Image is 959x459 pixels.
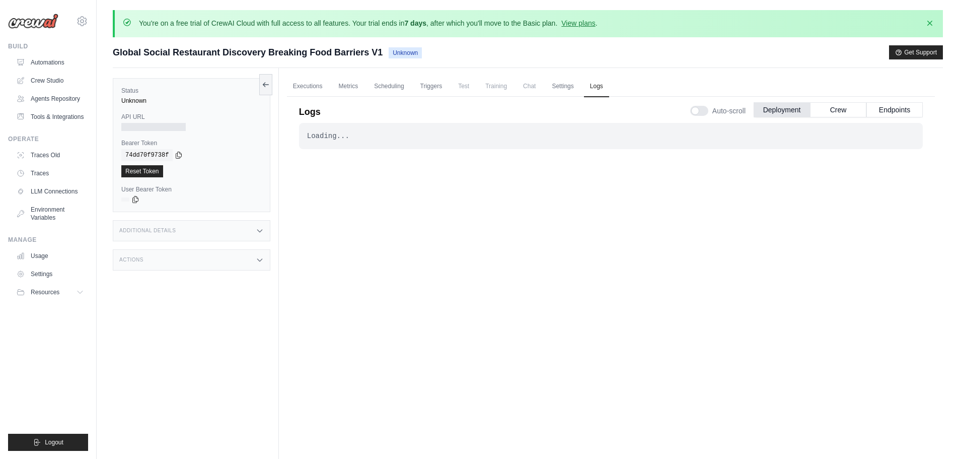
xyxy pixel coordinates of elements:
[866,102,923,117] button: Endpoints
[12,91,88,107] a: Agents Repository
[12,165,88,181] a: Traces
[121,97,262,105] div: Unknown
[389,47,422,58] span: Unknown
[139,18,598,28] p: You're on a free trial of CrewAI Cloud with full access to all features. Your trial ends in , aft...
[121,165,163,177] a: Reset Token
[8,14,58,29] img: Logo
[561,19,595,27] a: View plans
[287,76,329,97] a: Executions
[12,284,88,300] button: Resources
[12,266,88,282] a: Settings
[404,19,426,27] strong: 7 days
[12,54,88,71] a: Automations
[8,42,88,50] div: Build
[889,45,943,59] button: Get Support
[121,149,173,161] code: 74dd70f9738f
[299,105,321,119] p: Logs
[8,236,88,244] div: Manage
[31,288,59,296] span: Resources
[8,434,88,451] button: Logout
[119,257,143,263] h3: Actions
[121,185,262,193] label: User Bearer Token
[45,438,63,446] span: Logout
[414,76,449,97] a: Triggers
[121,87,262,95] label: Status
[452,76,475,96] span: Test
[546,76,579,97] a: Settings
[12,147,88,163] a: Traces Old
[113,45,383,59] span: Global Social Restaurant Discovery Breaking Food Barriers V1
[12,109,88,125] a: Tools & Integrations
[121,139,262,147] label: Bearer Token
[307,131,915,141] div: Loading...
[810,102,866,117] button: Crew
[584,76,609,97] a: Logs
[517,76,542,96] span: Chat is not available until the deployment is complete
[12,248,88,264] a: Usage
[12,183,88,200] a: LLM Connections
[8,135,88,143] div: Operate
[333,76,364,97] a: Metrics
[479,76,513,96] span: Training is not available until the deployment is complete
[12,73,88,89] a: Crew Studio
[121,113,262,121] label: API URL
[119,228,176,234] h3: Additional Details
[712,106,746,116] span: Auto-scroll
[12,202,88,226] a: Environment Variables
[368,76,410,97] a: Scheduling
[754,102,810,117] button: Deployment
